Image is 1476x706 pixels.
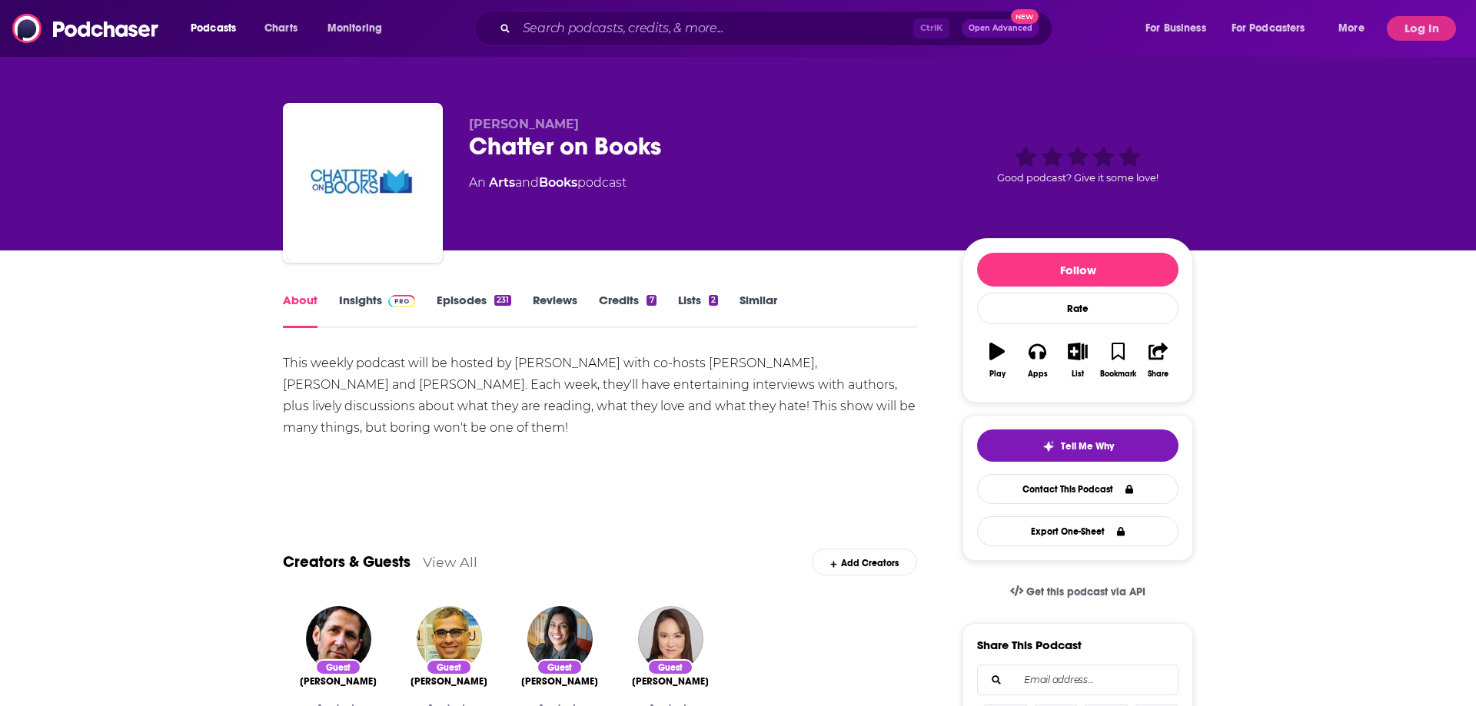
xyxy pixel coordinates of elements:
div: List [1072,370,1084,379]
button: open menu [317,16,402,41]
div: Guest [647,659,693,675]
div: This weekly podcast will be hosted by [PERSON_NAME] with co-hosts [PERSON_NAME], [PERSON_NAME] an... [283,353,917,439]
span: New [1011,9,1039,24]
a: Get this podcast via API [998,573,1158,611]
button: Play [977,333,1017,388]
div: Guest [315,659,361,675]
button: open menu [180,16,256,41]
div: Search podcasts, credits, & more... [489,11,1067,46]
div: Search followers [977,665,1178,695]
button: Export One-Sheet [977,516,1178,546]
span: More [1338,18,1365,39]
button: tell me why sparkleTell Me Why [977,429,1178,462]
a: Stefan Fatsis [411,675,487,688]
a: Episodes231 [437,293,511,328]
span: Tell Me Why [1061,440,1114,452]
button: open menu [1328,16,1384,41]
a: Reviews [533,293,577,328]
button: open menu [1222,16,1328,41]
img: Podchaser - Follow, Share and Rate Podcasts [12,14,160,43]
a: Books [539,175,577,190]
span: [PERSON_NAME] [300,675,377,688]
span: Good podcast? Give it some love! [997,172,1159,184]
div: 2 [709,295,718,306]
div: Play [989,370,1006,379]
span: Monitoring [327,18,382,39]
span: [PERSON_NAME] [521,675,598,688]
a: Charts [254,16,307,41]
a: Lists2 [678,293,718,328]
div: An podcast [469,174,627,192]
button: Open AdvancedNew [962,19,1039,38]
span: [PERSON_NAME] [632,675,709,688]
button: Bookmark [1098,333,1138,388]
img: Chatter on Books [286,106,440,260]
a: Jess Walter [300,675,377,688]
a: View All [423,554,477,570]
span: [PERSON_NAME] [411,675,487,688]
span: Get this podcast via API [1026,585,1145,598]
button: Apps [1017,333,1057,388]
span: Ctrl K [913,18,949,38]
input: Email address... [990,665,1165,694]
div: Add Creators [812,549,917,575]
a: Vauhini Vara [521,675,598,688]
span: For Podcasters [1232,18,1305,39]
img: Vauhini Vara [527,606,593,671]
button: List [1058,333,1098,388]
div: Guest [426,659,472,675]
div: Rate [977,293,1178,324]
button: Follow [977,253,1178,287]
span: Open Advanced [969,25,1032,32]
button: open menu [1135,16,1225,41]
button: Share [1139,333,1178,388]
span: Charts [264,18,298,39]
a: InsightsPodchaser Pro [339,293,415,328]
h3: Share This Podcast [977,638,1082,652]
div: Guest [537,659,583,675]
div: Share [1148,370,1168,379]
div: Bookmark [1100,370,1136,379]
span: and [515,175,539,190]
a: Arts [489,175,515,190]
img: Podchaser Pro [388,295,415,307]
div: 231 [494,295,511,306]
a: Angie Kim [632,675,709,688]
img: Stefan Fatsis [417,606,482,671]
span: For Business [1145,18,1206,39]
img: Jess Walter [306,606,371,671]
div: Apps [1028,370,1048,379]
img: tell me why sparkle [1042,440,1055,452]
span: Podcasts [191,18,236,39]
span: [PERSON_NAME] [469,117,579,131]
input: Search podcasts, credits, & more... [517,16,913,41]
button: Log In [1387,16,1456,41]
a: Credits7 [599,293,656,328]
a: About [283,293,317,328]
img: Angie Kim [638,606,703,671]
a: Contact This Podcast [977,474,1178,504]
a: Similar [740,293,777,328]
div: 7 [647,295,656,306]
div: Good podcast? Give it some love! [962,117,1193,212]
a: Creators & Guests [283,552,411,572]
